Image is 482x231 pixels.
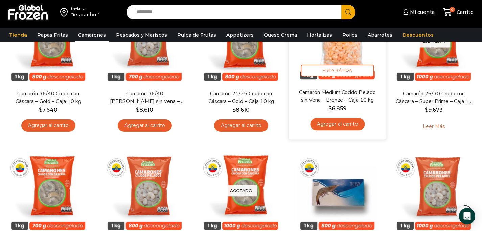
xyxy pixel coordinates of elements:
a: Appetizers [223,29,257,42]
bdi: 6.859 [328,105,346,112]
span: Carrito [455,9,474,16]
span: $ [136,107,139,113]
button: Search button [341,5,355,19]
span: Vista Rápida [301,65,374,76]
a: Agregar al carrito: “Camarón 36/40 Crudo Pelado sin Vena - Silver - Caja 10 kg” [118,119,172,132]
div: Enviar a [70,6,100,11]
span: $ [425,107,428,113]
a: Camarón 36/40 Crudo con Cáscara – Gold – Caja 10 kg [9,90,87,105]
a: Pulpa de Frutas [174,29,220,42]
a: Camarones [75,29,109,42]
div: Open Intercom Messenger [459,208,475,224]
a: Descuentos [399,29,437,42]
a: 0 Carrito [441,4,475,20]
a: Hortalizas [304,29,336,42]
a: Camarón Medium Cocido Pelado sin Vena – Bronze – Caja 10 kg [298,88,376,104]
a: Mi cuenta [401,5,435,19]
span: 0 [450,7,455,12]
a: Camarón 26/30 Crudo con Cáscara – Super Prime – Caja 10 kg [395,90,473,105]
p: Agotado [225,185,257,196]
a: Tienda [6,29,30,42]
a: Camarón 36/40 [PERSON_NAME] sin Vena – Silver – Caja 10 kg [106,90,184,105]
img: address-field-icon.svg [60,6,70,18]
bdi: 8.610 [232,107,250,113]
a: Queso Crema [260,29,300,42]
bdi: 9.673 [425,107,443,113]
div: Despacho 1 [70,11,100,18]
a: Papas Fritas [34,29,71,42]
span: $ [232,107,236,113]
a: Pescados y Mariscos [113,29,170,42]
a: Leé más sobre “Camarón 26/30 Crudo con Cáscara - Super Prime - Caja 10 kg” [412,119,455,133]
a: Agregar al carrito: “Camarón Medium Cocido Pelado sin Vena - Bronze - Caja 10 kg” [310,118,365,130]
span: Mi cuenta [408,9,435,16]
a: Agregar al carrito: “Camarón 21/25 Crudo con Cáscara - Gold - Caja 10 kg” [214,119,268,132]
a: Agregar al carrito: “Camarón 36/40 Crudo con Cáscara - Gold - Caja 10 kg” [21,119,75,132]
bdi: 8.610 [136,107,153,113]
a: Pollos [339,29,361,42]
bdi: 7.640 [39,107,58,113]
a: Abarrotes [364,29,396,42]
a: Camarón 21/25 Crudo con Cáscara – Gold – Caja 10 kg [202,90,280,105]
p: Agotado [418,36,450,47]
span: $ [39,107,42,113]
span: $ [328,105,332,112]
